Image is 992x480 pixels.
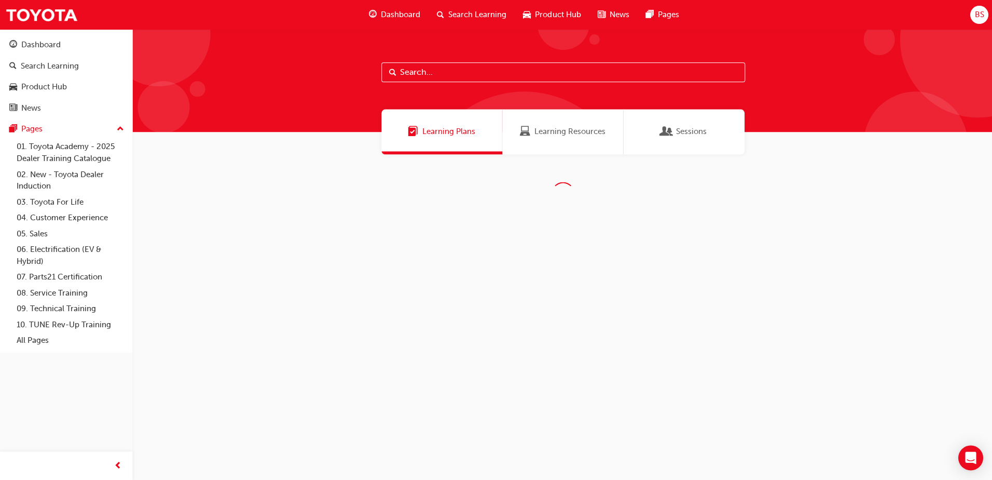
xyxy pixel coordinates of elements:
[380,9,420,21] span: Dashboard
[637,4,686,25] a: pages-iconPages
[407,126,418,138] span: Learning Plans
[381,109,502,154] a: Learning PlansLearning Plans
[4,119,128,139] button: Pages
[12,194,128,210] a: 03. Toyota For Life
[12,209,128,225] a: 04. Customer Experience
[9,104,17,113] span: news-icon
[21,60,79,72] div: Search Learning
[422,126,475,138] span: Learning Plans
[9,62,17,71] span: search-icon
[21,39,61,51] div: Dashboard
[4,35,128,55] a: Dashboard
[9,125,17,134] span: pages-icon
[973,9,982,21] span: BS
[12,332,128,348] a: All Pages
[657,9,678,21] span: Pages
[588,4,637,25] a: news-iconNews
[12,241,128,269] a: 06. Electrification (EV & Hybrid)
[675,126,706,138] span: Sessions
[519,126,530,138] span: Learning Resources
[645,8,653,21] span: pages-icon
[4,99,128,118] a: News
[514,4,588,25] a: car-iconProduct Hub
[9,83,17,92] span: car-icon
[12,139,128,166] a: 01. Toyota Academy - 2025 Dealer Training Catalogue
[4,77,128,97] a: Product Hub
[360,4,428,25] a: guage-iconDashboard
[428,4,514,25] a: search-iconSearch Learning
[969,6,987,24] button: BS
[12,300,128,316] a: 09. Technical Training
[534,126,605,138] span: Learning Resources
[522,8,530,21] span: car-icon
[117,123,124,136] span: up-icon
[609,9,628,21] span: News
[4,33,128,119] button: DashboardSearch LearningProduct HubNews
[389,66,396,78] span: Search
[502,109,623,154] a: Learning ResourcesLearning Resources
[12,285,128,301] a: 08. Service Training
[9,41,17,50] span: guage-icon
[534,9,580,21] span: Product Hub
[12,316,128,332] a: 10. TUNE Rev-Up Training
[448,9,506,21] span: Search Learning
[660,126,671,138] span: Sessions
[21,123,43,135] div: Pages
[12,225,128,242] a: 05. Sales
[597,8,604,21] span: news-icon
[4,57,128,76] a: Search Learning
[623,109,743,154] a: SessionsSessions
[957,445,982,470] div: Open Intercom Messenger
[368,8,376,21] span: guage-icon
[21,102,41,114] div: News
[381,62,744,82] input: Search...
[12,269,128,285] a: 07. Parts21 Certification
[21,81,67,93] div: Product Hub
[12,166,128,194] a: 02. New - Toyota Dealer Induction
[436,8,444,21] span: search-icon
[5,3,78,26] img: Trak
[114,459,122,472] span: prev-icon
